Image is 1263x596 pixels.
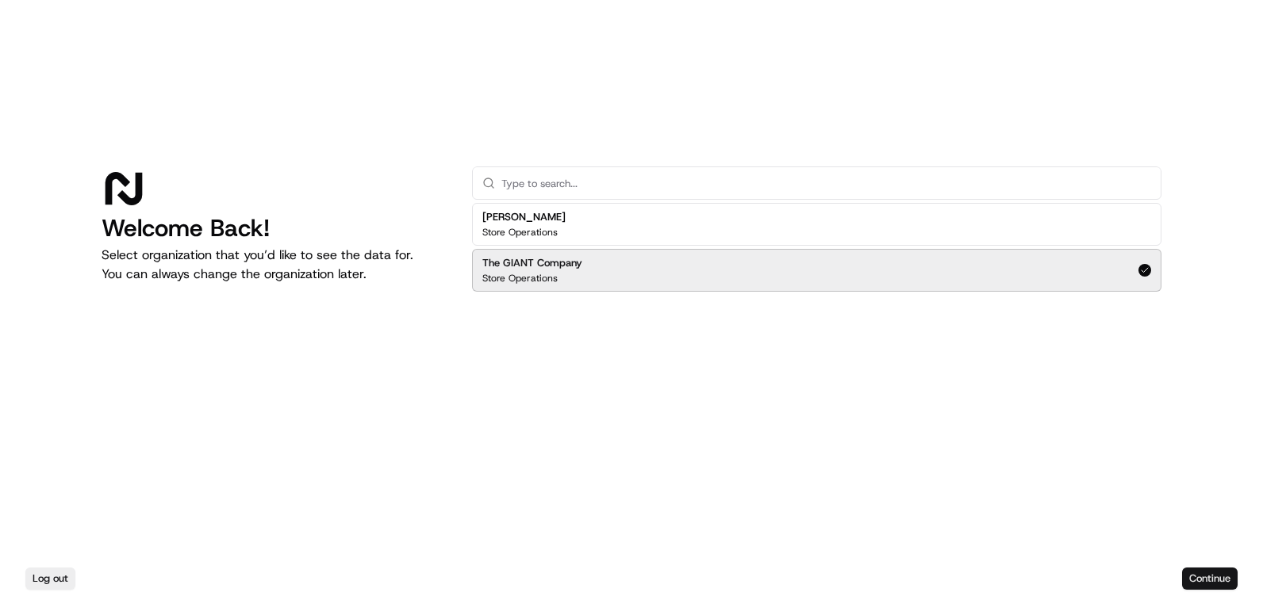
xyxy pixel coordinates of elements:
input: Type to search... [501,167,1151,199]
div: Suggestions [472,200,1161,295]
h1: Welcome Back! [102,214,447,243]
button: Continue [1182,567,1238,590]
button: Log out [25,567,75,590]
p: Store Operations [482,226,558,239]
p: Store Operations [482,272,558,285]
p: Select organization that you’d like to see the data for. You can always change the organization l... [102,246,447,284]
h2: The GIANT Company [482,256,582,270]
h2: [PERSON_NAME] [482,210,566,224]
